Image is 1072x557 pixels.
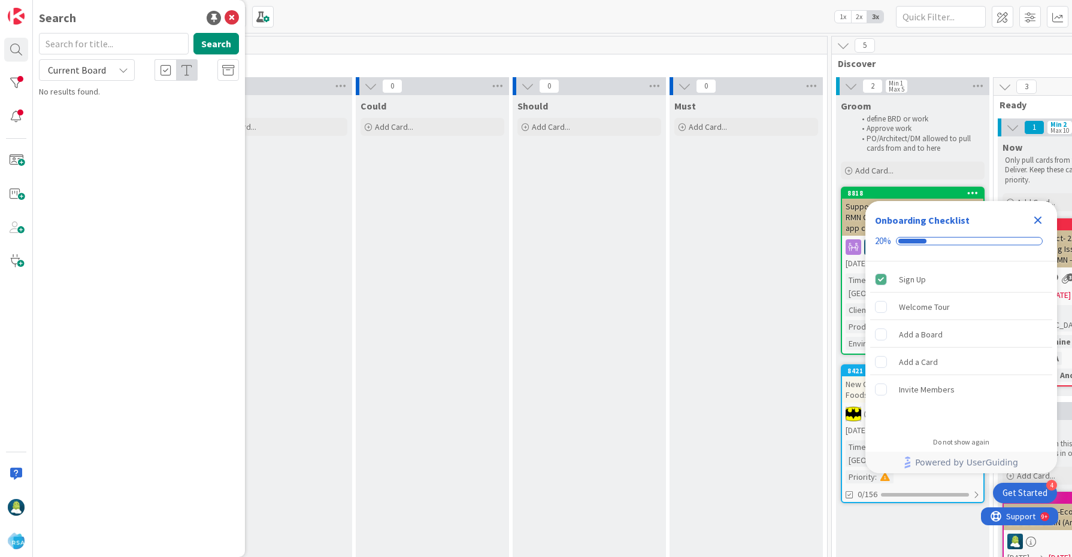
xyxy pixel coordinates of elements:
[846,424,868,437] span: [DATE]
[842,376,983,403] div: New Client Implementation- Leevers Foods
[1017,470,1055,481] span: Add Card...
[865,452,1057,473] div: Footer
[899,300,950,314] div: Welcome Tour
[865,261,1057,430] div: Checklist items
[674,100,696,112] span: Must
[539,79,559,93] span: 0
[846,320,877,333] div: Product
[1003,141,1022,153] span: Now
[846,257,868,270] span: [DATE]
[1049,289,1071,302] span: [DATE]
[39,9,76,27] div: Search
[899,382,955,397] div: Invite Members
[1024,120,1044,135] span: 1
[8,532,25,549] img: avatar
[842,239,983,255] div: RD
[39,33,189,54] input: Search for title...
[842,366,983,376] div: 8421
[1028,211,1047,230] div: Close Checklist
[899,327,943,342] div: Add a Board
[1017,197,1055,208] span: Add Card...
[846,470,875,483] div: Priority
[870,294,1052,320] div: Welcome Tour is incomplete.
[993,483,1057,503] div: Open Get Started checklist, remaining modules: 4
[846,440,926,467] div: Time in [GEOGRAPHIC_DATA]
[875,236,1047,246] div: Checklist progress: 20%
[870,266,1052,293] div: Sign Up is complete.
[846,273,926,300] div: Time in [GEOGRAPHIC_DATA]
[846,303,869,316] div: Client
[875,236,891,246] div: 20%
[193,33,239,54] button: Search
[841,364,985,503] a: 8421New Client Implementation- Leevers FoodsAC[DATE][DATE]2MTime in [GEOGRAPHIC_DATA]:12d 20h 19m...
[871,452,1051,473] a: Powered by UserGuiding
[375,121,413,132] span: Add Card...
[855,114,983,124] li: define BRD or work
[847,189,983,197] div: 8818
[382,79,402,93] span: 0
[841,100,871,112] span: Groom
[846,337,894,350] div: Environment
[25,2,54,16] span: Support
[689,121,727,132] span: Add Card...
[842,188,983,236] div: 8818Support Enhancement- 292343 - For RMN Clients before [PERSON_NAME] - app complaint- RMN
[842,406,983,422] div: AC
[899,355,938,369] div: Add a Card
[855,38,875,53] span: 5
[1016,80,1037,94] span: 3
[870,321,1052,348] div: Add a Board is incomplete.
[842,188,983,199] div: 8818
[855,124,983,133] li: Approve work
[915,455,1018,470] span: Powered by UserGuiding
[858,488,877,501] span: 0/156
[44,57,812,69] span: Product Backlog
[1007,534,1023,549] img: RD
[835,11,851,23] span: 1x
[1050,127,1069,133] div: Max 10
[8,499,25,516] img: RD
[48,64,106,76] span: Current Board
[60,5,66,14] div: 9+
[517,100,548,112] span: Should
[842,366,983,403] div: 8421New Client Implementation- Leevers Foods
[696,79,716,93] span: 0
[875,213,970,227] div: Onboarding Checklist
[841,187,985,355] a: 8818Support Enhancement- 292343 - For RMN Clients before [PERSON_NAME] - app complaint- RMNRD[DAT...
[1050,121,1067,127] div: Min 2
[933,437,989,447] div: Do not show again
[870,376,1052,403] div: Invite Members is incomplete.
[1046,480,1057,491] div: 4
[1003,487,1047,499] div: Get Started
[851,11,867,23] span: 2x
[870,349,1052,375] div: Add a Card is incomplete.
[847,367,983,375] div: 8421
[532,121,570,132] span: Add Card...
[855,165,894,176] span: Add Card...
[842,199,983,236] div: Support Enhancement- 292343 - For RMN Clients before [PERSON_NAME] - app complaint- RMN
[864,239,880,255] img: RD
[855,134,983,154] li: PO/Architect/DM allowed to pull cards from and to here
[867,11,883,23] span: 3x
[8,8,25,25] img: Visit kanbanzone.com
[39,86,239,98] div: No results found.
[889,86,904,92] div: Max 5
[889,80,903,86] div: Min 1
[896,6,986,28] input: Quick Filter...
[899,272,926,287] div: Sign Up
[361,100,386,112] span: Could
[875,470,877,483] span: :
[862,79,883,93] span: 2
[865,201,1057,473] div: Checklist Container
[846,406,861,422] img: AC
